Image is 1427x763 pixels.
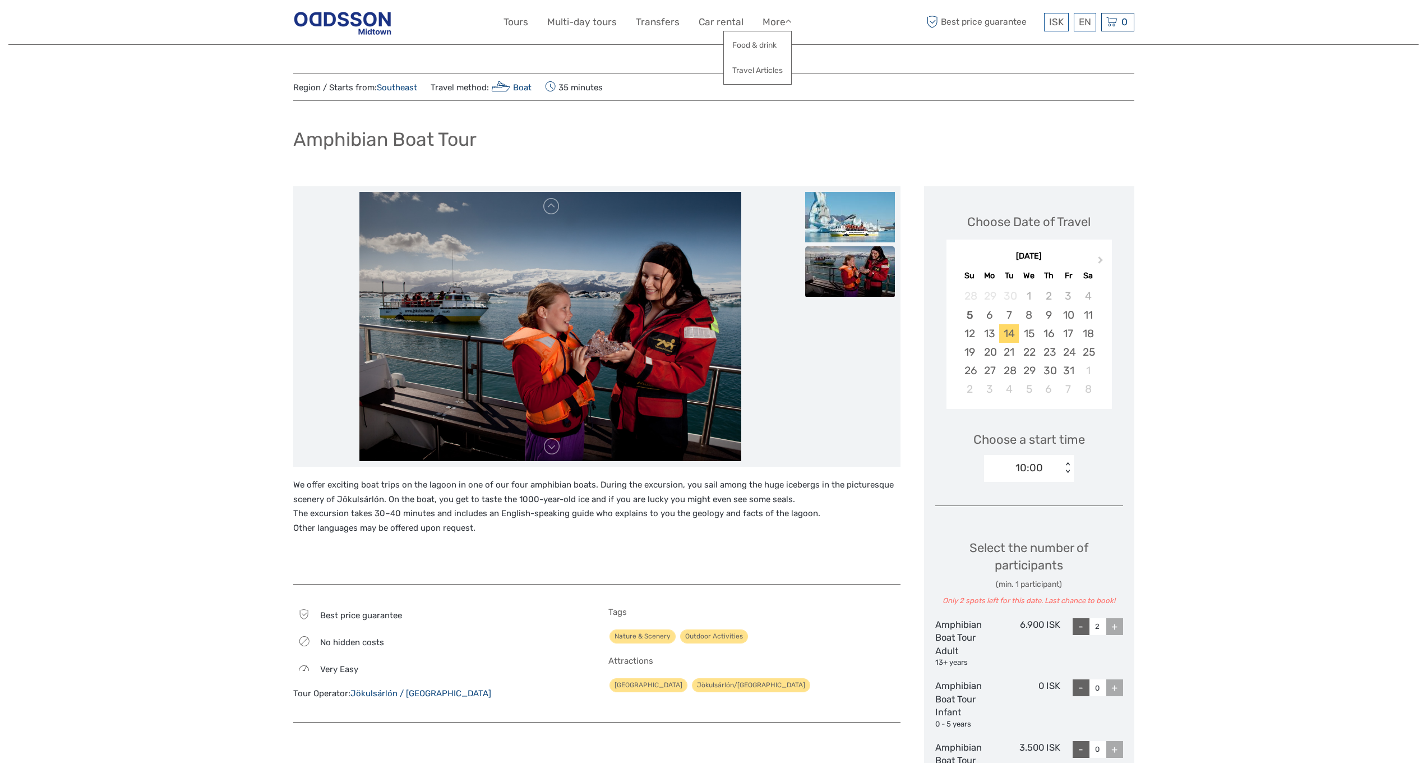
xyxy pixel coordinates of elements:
[1019,287,1038,305] div: Not available Wednesday, October 1st, 2025
[946,251,1112,263] div: [DATE]
[999,361,1019,380] div: Choose Tuesday, October 28th, 2025
[1078,268,1098,283] div: Sa
[805,246,895,297] img: 8d24a25143e54e28a6154e819ae0ec43_slider_thumbnail.jpg
[431,79,532,95] span: Travel method:
[1059,287,1078,305] div: Not available Friday, October 3rd, 2025
[1015,461,1043,475] div: 10:00
[359,192,741,461] img: 8d24a25143e54e28a6154e819ae0ec43_main_slider.jpg
[980,306,999,324] div: Choose Monday, October 6th, 2025
[980,287,999,305] div: Not available Monday, September 29th, 2025
[1074,13,1096,31] div: EN
[1106,679,1123,696] div: +
[293,82,417,94] span: Region / Starts from:
[1019,380,1038,398] div: Choose Wednesday, November 5th, 2025
[935,596,1123,606] div: Only 2 spots left for this date. Last chance to book!
[1039,287,1059,305] div: Not available Thursday, October 2nd, 2025
[724,59,791,81] a: Travel Articles
[1019,361,1038,380] div: Choose Wednesday, October 29th, 2025
[724,34,791,56] a: Food & drink
[1059,306,1078,324] div: Choose Friday, October 10th, 2025
[924,13,1041,31] span: Best price guarantee
[960,306,980,324] div: Choose Sunday, October 5th, 2025
[293,8,392,36] img: Reykjavik Residence
[999,287,1019,305] div: Not available Tuesday, September 30th, 2025
[1073,618,1089,635] div: -
[1078,324,1098,343] div: Choose Saturday, October 18th, 2025
[980,343,999,361] div: Choose Monday, October 20th, 2025
[935,679,998,730] div: Amphibian Boat Tour Infant
[377,82,417,93] a: Southeast
[1106,618,1123,635] div: +
[609,629,676,644] a: Nature & Scenery
[1039,361,1059,380] div: Choose Thursday, October 30th, 2025
[608,656,900,666] h5: Attractions
[320,610,402,620] span: Best price guarantee
[805,192,895,242] img: 7847e73af99d43878cea5bcaa9fd65fb_slider_thumbnail.jpg
[636,14,680,30] a: Transfers
[504,14,528,30] a: Tours
[935,719,998,730] div: 0 - 5 years
[999,343,1019,361] div: Choose Tuesday, October 21st, 2025
[980,268,999,283] div: Mo
[960,380,980,398] div: Choose Sunday, November 2nd, 2025
[1078,343,1098,361] div: Choose Saturday, October 25th, 2025
[609,678,687,692] a: [GEOGRAPHIC_DATA]
[1059,268,1078,283] div: Fr
[293,688,585,700] div: Tour Operator:
[692,678,810,692] a: Jökulsárlón/[GEOGRAPHIC_DATA]
[489,82,532,93] a: Boat
[999,268,1019,283] div: Tu
[950,287,1108,398] div: month 2025-10
[608,607,900,617] h5: Tags
[960,268,980,283] div: Su
[1059,324,1078,343] div: Choose Friday, October 17th, 2025
[1039,268,1059,283] div: Th
[967,213,1091,231] div: Choose Date of Travel
[545,79,603,95] span: 35 minutes
[680,629,748,644] a: Outdoor Activities
[960,343,980,361] div: Choose Sunday, October 19th, 2025
[960,361,980,380] div: Choose Sunday, October 26th, 2025
[293,478,900,535] p: We offer exciting boat trips on the lagoon in one of our four amphibian boats. During the excursi...
[999,306,1019,324] div: Choose Tuesday, October 7th, 2025
[960,324,980,343] div: Choose Sunday, October 12th, 2025
[1059,361,1078,380] div: Choose Friday, October 31st, 2025
[1059,380,1078,398] div: Choose Friday, November 7th, 2025
[935,658,998,668] div: 13+ years
[1078,287,1098,305] div: Not available Saturday, October 4th, 2025
[1039,324,1059,343] div: Choose Thursday, October 16th, 2025
[699,14,743,30] a: Car rental
[1078,361,1098,380] div: Choose Saturday, November 1st, 2025
[1019,324,1038,343] div: Choose Wednesday, October 15th, 2025
[997,679,1060,730] div: 0 ISK
[1019,268,1038,283] div: We
[997,618,1060,669] div: 6.900 ISK
[1078,380,1098,398] div: Choose Saturday, November 8th, 2025
[763,14,792,30] a: More
[980,324,999,343] div: Choose Monday, October 13th, 2025
[1078,306,1098,324] div: Choose Saturday, October 11th, 2025
[1073,741,1089,758] div: -
[935,618,998,669] div: Amphibian Boat Tour Adult
[1059,343,1078,361] div: Choose Friday, October 24th, 2025
[547,14,617,30] a: Multi-day tours
[980,380,999,398] div: Choose Monday, November 3rd, 2025
[1039,306,1059,324] div: Choose Thursday, October 9th, 2025
[1063,462,1073,474] div: < >
[320,664,358,674] span: Very easy
[350,688,491,698] a: Jökulsárlón / [GEOGRAPHIC_DATA]
[1019,343,1038,361] div: Choose Wednesday, October 22nd, 2025
[1073,679,1089,696] div: -
[1039,343,1059,361] div: Choose Thursday, October 23rd, 2025
[1106,741,1123,758] div: +
[999,324,1019,343] div: Choose Tuesday, October 14th, 2025
[960,287,980,305] div: Not available Sunday, September 28th, 2025
[1039,380,1059,398] div: Choose Thursday, November 6th, 2025
[935,579,1123,590] div: (min. 1 participant)
[1093,254,1111,272] button: Next Month
[1019,306,1038,324] div: Choose Wednesday, October 8th, 2025
[973,431,1085,448] span: Choose a start time
[980,361,999,380] div: Choose Monday, October 27th, 2025
[293,128,477,151] h1: Amphibian Boat Tour
[935,539,1123,606] div: Select the number of participants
